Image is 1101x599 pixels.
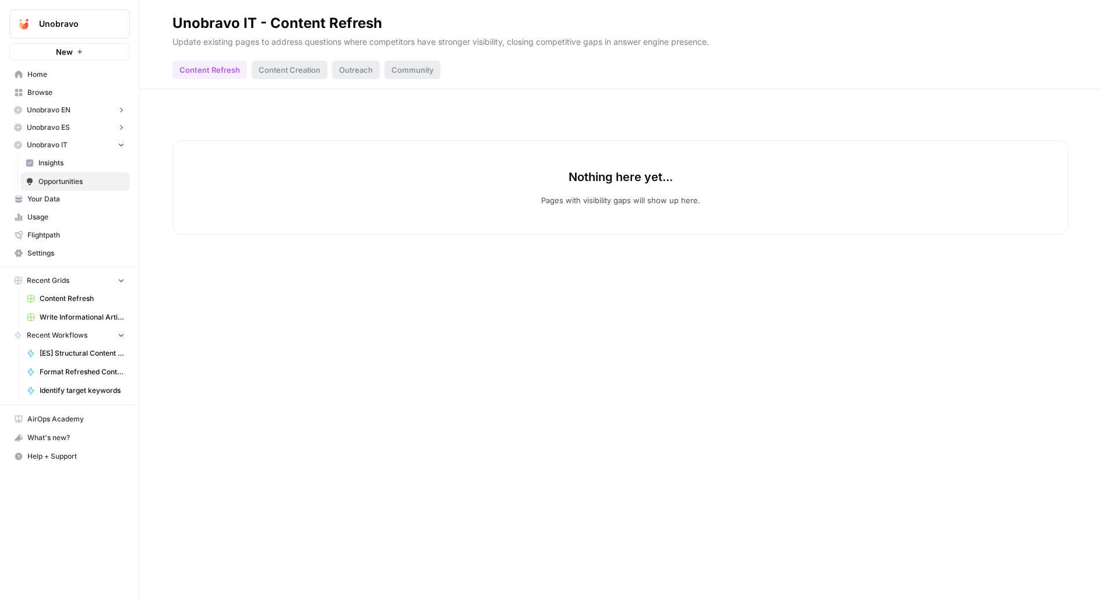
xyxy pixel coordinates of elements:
a: Flightpath [9,226,130,244]
span: Recent Workflows [27,330,87,341]
a: AirOps Academy [9,410,130,428]
button: Unobravo ES [9,119,130,136]
div: Content Creation [252,61,327,79]
button: Help + Support [9,447,130,466]
span: AirOps Academy [27,414,125,424]
span: Help + Support [27,451,125,462]
button: Recent Grids [9,272,130,289]
span: New [56,46,73,58]
button: Recent Workflows [9,327,130,344]
button: Unobravo EN [9,101,130,119]
a: Browse [9,83,130,102]
span: Opportunities [38,176,125,187]
p: Update existing pages to address questions where competitors have stronger visibility, closing co... [172,33,1068,48]
span: Your Data [27,194,125,204]
button: What's new? [9,428,130,447]
img: Unobravo Logo [13,13,34,34]
span: Usage [27,212,125,222]
a: Settings [9,244,130,263]
span: Unobravo [39,18,110,30]
button: Workspace: Unobravo [9,9,130,38]
span: Recent Grids [27,275,69,286]
a: [ES] Structural Content Refresh [22,344,130,363]
span: Flightpath [27,230,125,240]
p: Nothing here yet... [569,169,673,185]
span: Browse [27,87,125,98]
span: Write Informational Article [40,312,125,322]
button: New [9,43,130,61]
a: Your Data [9,190,130,208]
a: Opportunities [20,172,130,191]
span: Format Refreshed Content [40,367,125,377]
span: Unobravo ES [27,122,70,133]
a: Home [9,65,130,84]
a: Format Refreshed Content [22,363,130,381]
span: Home [27,69,125,80]
span: Unobravo IT [27,140,68,150]
span: Identify target keywords [40,385,125,396]
a: Insights [20,154,130,172]
div: Outreach [332,61,380,79]
a: Write Informational Article [22,308,130,327]
button: Unobravo IT [9,136,130,154]
span: Content Refresh [40,293,125,304]
div: Community [384,61,440,79]
span: Unobravo EN [27,105,70,115]
p: Pages with visibility gaps will show up here. [541,194,700,206]
a: Usage [9,208,130,226]
a: Identify target keywords [22,381,130,400]
div: What's new? [10,429,129,446]
span: Settings [27,248,125,258]
a: Content Refresh [22,289,130,308]
div: Content Refresh [172,61,247,79]
div: Unobravo IT - Content Refresh [172,14,382,33]
span: Insights [38,158,125,168]
span: [ES] Structural Content Refresh [40,348,125,359]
